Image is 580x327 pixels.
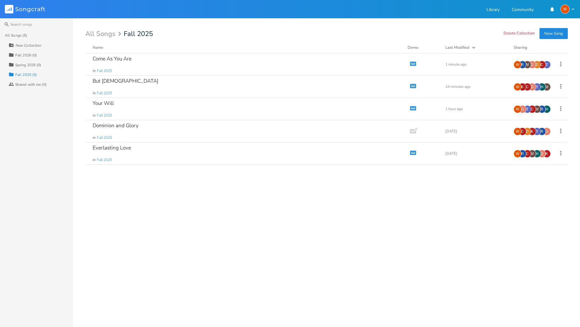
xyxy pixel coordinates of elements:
[93,78,158,84] div: But [DEMOGRAPHIC_DATA]
[514,61,522,69] div: Worship Pastor
[445,45,506,51] button: Last Modified
[93,91,96,96] span: in
[445,152,506,155] div: [DATE]
[538,128,546,135] div: robbushnell
[15,53,37,57] div: Fall 2026 (0)
[533,83,541,91] img: Thomas Moring
[445,45,469,50] div: Last Modified
[528,128,536,135] div: kdanielsvt
[93,113,96,118] span: in
[533,128,541,135] img: Thomas Moring
[93,157,96,163] span: in
[97,91,112,96] span: Fall 2025
[561,5,570,14] div: Worship Pastor
[15,73,37,77] div: Fall 2025 (5)
[93,123,139,128] div: Dominion and Glory
[15,44,41,47] div: New Collection
[445,107,506,111] div: 1 hour ago
[445,129,506,133] div: [DATE]
[93,101,114,106] div: Your Will
[543,61,551,69] img: Thomas Moring
[93,45,103,50] div: Name
[538,83,546,91] div: hpayne217
[514,105,522,113] div: Worship Pastor
[15,83,47,86] div: Shared with me (0)
[518,150,526,158] div: robbushnell
[408,45,438,51] div: Demo
[543,150,551,158] div: kdanielsvt
[518,83,526,91] div: kdanielsvt
[93,45,400,51] button: Name
[528,83,536,91] div: gitar39
[514,83,522,91] div: Worship Pastor
[528,61,536,69] div: gitar39
[93,145,131,150] div: Everlasting Love
[523,83,531,91] div: claymatt04
[97,113,112,118] span: Fall 2025
[445,85,506,88] div: 24 minutes ago
[504,31,535,36] button: Delete Collection
[514,150,522,158] div: Worship Pastor
[124,31,153,37] span: Fall 2025
[533,105,541,113] div: martha
[561,5,575,14] button: W
[523,150,531,158] div: claymatt04
[543,105,551,113] div: hpayne217
[518,128,526,135] div: claymatt04
[518,61,526,69] div: robbushnell
[512,8,534,13] a: Community
[523,105,531,113] img: Thomas Moring
[538,61,546,69] div: claymatt04
[5,34,27,37] div: All Songs (5)
[514,128,522,135] div: Worship Pastor
[15,63,41,67] div: Spring 2026 (0)
[518,105,526,113] div: gitar39
[97,157,112,163] span: Fall 2025
[533,61,541,69] div: day_tripper1
[539,28,568,39] button: New Song
[528,105,536,113] div: claymatt04
[97,135,112,140] span: Fall 2025
[97,68,112,74] span: Fall 2025
[93,135,96,140] span: in
[523,61,531,69] div: martha
[523,128,531,135] div: day_tripper1
[486,8,500,13] a: Library
[93,56,132,61] div: Come As You Are
[93,68,96,74] span: in
[528,150,536,158] div: martha
[533,150,541,158] div: hpayne217
[85,31,123,37] div: All Songs
[514,45,550,51] div: Sharing
[543,83,551,91] div: martha
[543,128,551,135] div: gitar39
[538,150,546,158] div: gitar39
[538,105,546,113] div: robbushnell
[445,63,506,66] div: 1 minute ago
